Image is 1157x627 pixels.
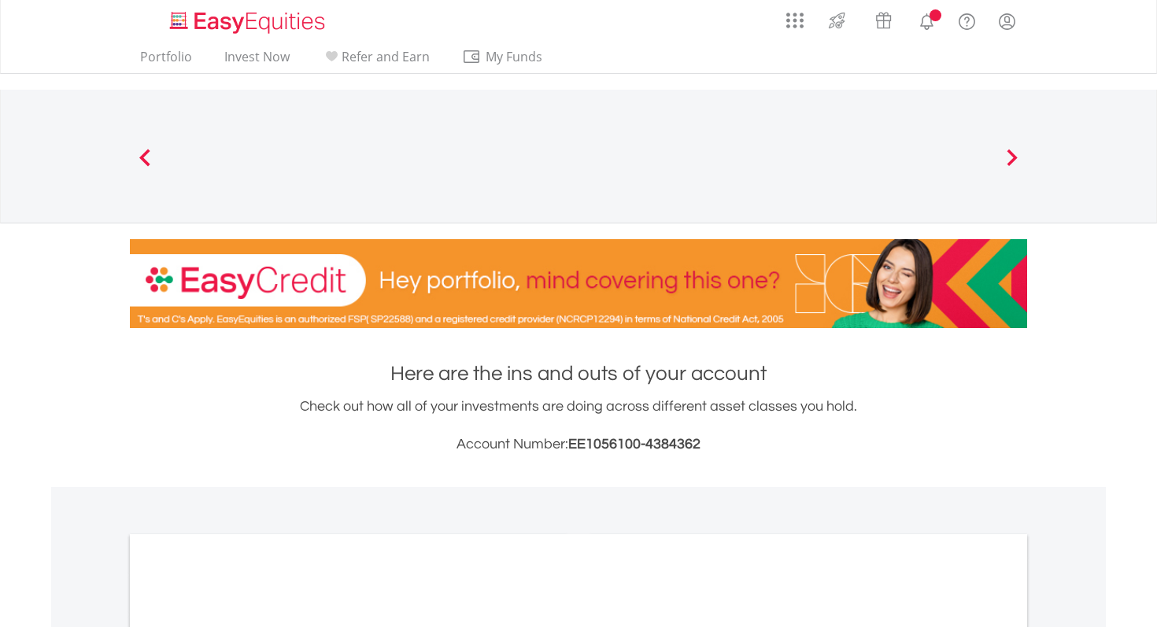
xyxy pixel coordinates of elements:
a: AppsGrid [776,4,814,29]
a: FAQ's and Support [947,4,987,35]
span: My Funds [462,46,565,67]
a: Portfolio [134,49,198,73]
h1: Here are the ins and outs of your account [130,360,1027,388]
img: grid-menu-icon.svg [786,12,804,29]
img: EasyCredit Promotion Banner [130,239,1027,328]
a: Vouchers [860,4,907,33]
img: vouchers-v2.svg [871,8,896,33]
img: EasyEquities_Logo.png [167,9,331,35]
img: thrive-v2.svg [824,8,850,33]
a: Notifications [907,4,947,35]
div: Check out how all of your investments are doing across different asset classes you hold. [130,396,1027,455]
span: EE1056100-4384362 [568,437,700,452]
a: Home page [164,4,331,35]
a: My Profile [987,4,1027,39]
h3: Account Number: [130,433,1027,455]
a: Refer and Earn [316,49,436,73]
span: Refer and Earn [342,48,430,65]
a: Invest Now [218,49,296,73]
